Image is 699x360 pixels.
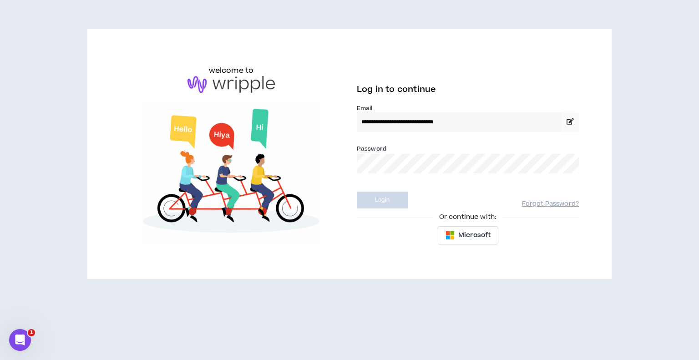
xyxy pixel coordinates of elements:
label: Password [357,145,386,153]
img: Welcome to Wripple [120,102,342,243]
span: Log in to continue [357,84,436,95]
a: Forgot Password? [522,200,579,208]
img: logo-brand.png [187,76,275,93]
span: 1 [28,329,35,336]
button: Login [357,192,408,208]
h6: welcome to [209,65,254,76]
iframe: Intercom live chat [9,329,31,351]
button: Microsoft [438,226,498,244]
span: Or continue with: [433,212,503,222]
span: Microsoft [458,230,491,240]
label: Email [357,104,579,112]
